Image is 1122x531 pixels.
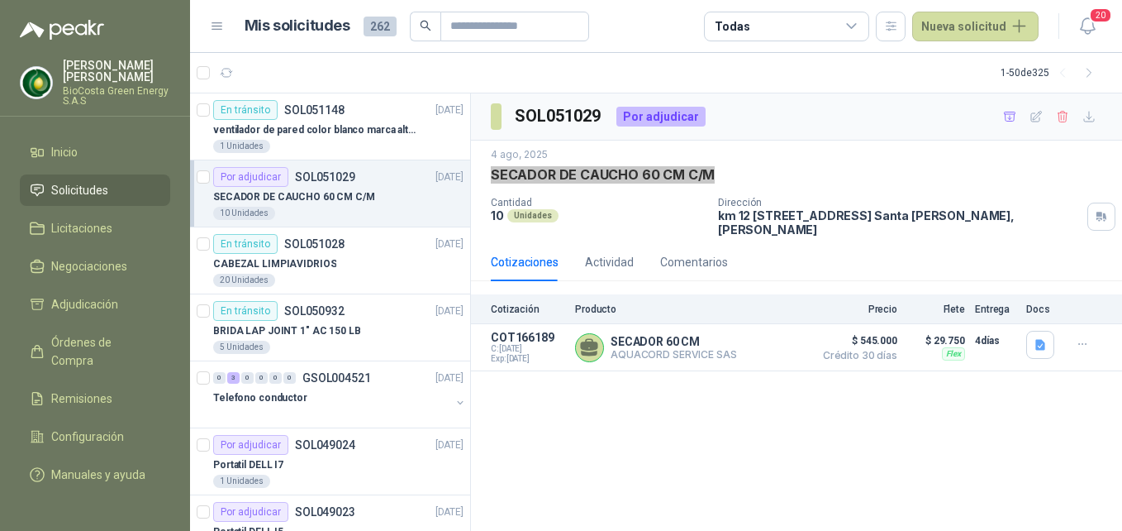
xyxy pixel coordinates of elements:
[213,167,288,187] div: Por adjudicar
[435,371,464,386] p: [DATE]
[283,372,296,384] div: 0
[245,14,350,38] h1: Mis solicitudes
[295,171,355,183] p: SOL051029
[507,209,559,222] div: Unidades
[616,107,706,127] div: Por adjudicar
[227,372,240,384] div: 3
[1089,7,1112,23] span: 20
[20,421,170,452] a: Configuración
[190,227,470,294] a: En tránsitoSOL051028[DATE] CABEZAL LIMPIAVIDRIOS20 Unidades
[491,147,548,163] p: 4 ago, 2025
[190,160,470,227] a: Por adjudicarSOL051029[DATE] SECADOR DE CAUCHO 60 CM C/M10 Unidades
[585,253,634,271] div: Actividad
[975,331,1016,351] p: 4 días
[63,60,170,83] p: [PERSON_NAME] [PERSON_NAME]
[491,344,565,354] span: C: [DATE]
[491,304,565,315] p: Cotización
[435,304,464,319] p: [DATE]
[435,103,464,118] p: [DATE]
[611,335,737,348] p: SECADOR 60 CM
[20,251,170,282] a: Negociaciones
[715,17,749,36] div: Todas
[491,208,504,222] p: 10
[420,20,431,31] span: search
[435,505,464,520] p: [DATE]
[284,238,345,250] p: SOL051028
[213,256,336,272] p: CABEZAL LIMPIAVIDRIOS
[51,295,118,313] span: Adjudicación
[213,457,283,473] p: Portatil DELL I7
[213,390,307,406] p: Telefono conductor
[213,140,270,153] div: 1 Unidades
[815,304,897,315] p: Precio
[241,372,254,384] div: 0
[213,368,467,421] a: 0 3 0 0 0 0 GSOL004521[DATE] Telefono conductor
[295,439,355,451] p: SOL049024
[907,304,965,315] p: Flete
[1026,304,1059,315] p: Docs
[491,331,565,344] p: COT166189
[942,347,965,361] div: Flex
[51,181,108,199] span: Solicitudes
[51,333,155,370] span: Órdenes de Compra
[491,197,705,208] p: Cantidad
[20,459,170,490] a: Manuales y ayuda
[491,354,565,364] span: Exp: [DATE]
[20,20,104,40] img: Logo peakr
[718,197,1081,208] p: Dirección
[912,12,1039,41] button: Nueva solicitud
[284,104,345,116] p: SOL051148
[51,257,127,275] span: Negociaciones
[815,331,897,351] span: $ 545.000
[295,506,355,518] p: SOL049023
[51,143,78,161] span: Inicio
[51,428,124,446] span: Configuración
[255,372,268,384] div: 0
[491,253,559,271] div: Cotizaciones
[51,390,112,408] span: Remisiones
[907,331,965,351] p: $ 29.750
[213,341,270,354] div: 5 Unidades
[575,304,805,315] p: Producto
[213,323,361,339] p: BRIDA LAP JOINT 1" AC 150 LB
[435,170,464,185] p: [DATE]
[718,208,1081,237] p: km 12 [STREET_ADDRESS] Santa [PERSON_NAME] , [PERSON_NAME]
[815,351,897,361] span: Crédito 30 días
[213,100,278,120] div: En tránsito
[213,372,226,384] div: 0
[213,475,270,488] div: 1 Unidades
[63,86,170,106] p: BioCosta Green Energy S.A.S
[975,304,1016,315] p: Entrega
[190,93,470,160] a: En tránsitoSOL051148[DATE] ventilador de pared color blanco marca alteza1 Unidades
[20,213,170,244] a: Licitaciones
[20,327,170,376] a: Órdenes de Compra
[213,189,375,205] p: SECADOR DE CAUCHO 60 CM C/M
[435,237,464,252] p: [DATE]
[515,103,603,129] h3: SOL051029
[213,234,278,254] div: En tránsito
[20,175,170,206] a: Solicitudes
[611,348,737,361] p: AQUACORD SERVICE SAS
[491,166,715,184] p: SECADOR DE CAUCHO 60 CM C/M
[213,301,278,321] div: En tránsito
[364,17,397,36] span: 262
[213,435,288,455] div: Por adjudicar
[20,289,170,320] a: Adjudicación
[20,383,170,414] a: Remisiones
[1001,60,1102,86] div: 1 - 50 de 325
[435,438,464,453] p: [DATE]
[284,305,345,317] p: SOL050932
[190,428,470,495] a: Por adjudicarSOL049024[DATE] Portatil DELL I71 Unidades
[51,219,112,237] span: Licitaciones
[302,372,371,384] p: GSOL004521
[20,136,170,168] a: Inicio
[213,122,419,138] p: ventilador de pared color blanco marca alteza
[213,274,275,287] div: 20 Unidades
[213,502,288,522] div: Por adjudicar
[660,253,728,271] div: Comentarios
[21,67,52,98] img: Company Logo
[1072,12,1102,41] button: 20
[51,466,145,484] span: Manuales y ayuda
[213,207,275,220] div: 10 Unidades
[269,372,282,384] div: 0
